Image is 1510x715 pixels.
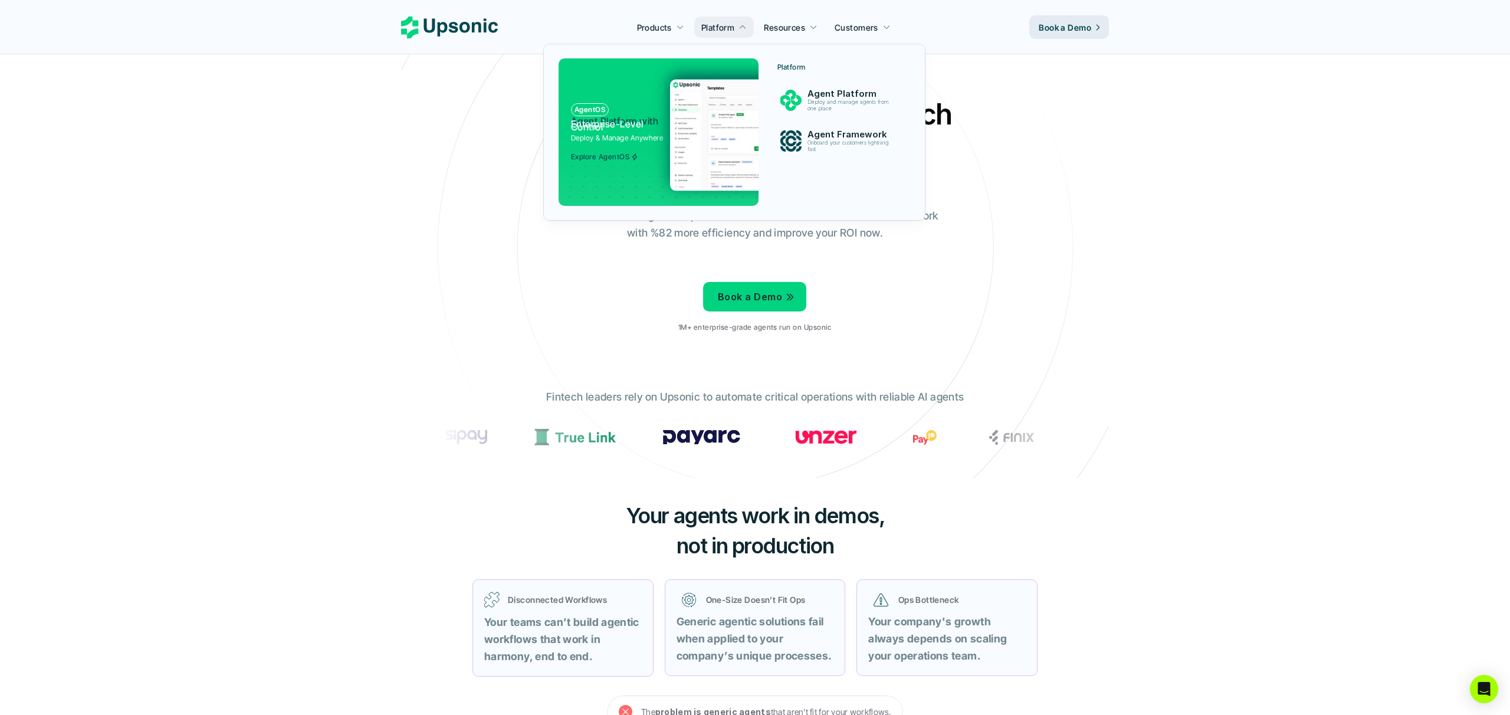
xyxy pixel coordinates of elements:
strong: Generic agentic solutions fail when applied to your company’s unique processes. [677,615,832,662]
a: Book a Demo [703,282,806,311]
span: Explore AgentOS [571,153,638,161]
strong: Your company's growth always depends on scaling your operations team. [868,615,1009,662]
div: Open Intercom Messenger [1470,675,1498,703]
span: Agent Platform with [571,115,658,127]
a: AgentOSAgent Platform withEnterprise-Level ControlDeploy & Manage AnywhereExplore AgentOS [559,58,759,206]
a: Book a Demo [1029,15,1109,39]
p: Deploy and manage agents from one place [807,99,894,112]
p: Explore AgentOS [571,153,629,161]
p: One-Size Doesn’t Fit Ops [706,593,829,606]
p: Products [637,21,672,34]
p: Enterprise-Level Control [571,120,661,128]
p: Onboard your customers lightning fast [807,140,894,153]
p: Book a Demo [718,288,782,306]
strong: Your teams can’t build agentic workflows that work in harmony, end to end. [484,616,642,662]
p: Ops Bottleneck [898,593,1021,606]
p: Fintech leaders rely on Upsonic to automate critical operations with reliable AI agents [546,389,964,406]
p: From onboarding to compliance to settlement to autonomous control. Work with %82 more efficiency ... [563,208,947,242]
p: Agent Framework [807,129,895,140]
p: Customers [835,21,878,34]
p: Agent Platform [807,88,895,99]
span: Your agents work in demos, [626,503,885,529]
a: Products [630,17,691,38]
p: Deploy & Manage Anywhere [571,132,664,143]
p: 1M+ enterprise-grade agents run on Upsonic [678,323,831,332]
span: not in production [677,533,834,559]
p: Book a Demo [1039,21,1091,34]
p: Disconnected Workflows [508,593,642,606]
p: AgentOS [575,106,605,114]
p: Platform [701,21,734,34]
p: Resources [764,21,805,34]
p: Platform [777,63,806,71]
